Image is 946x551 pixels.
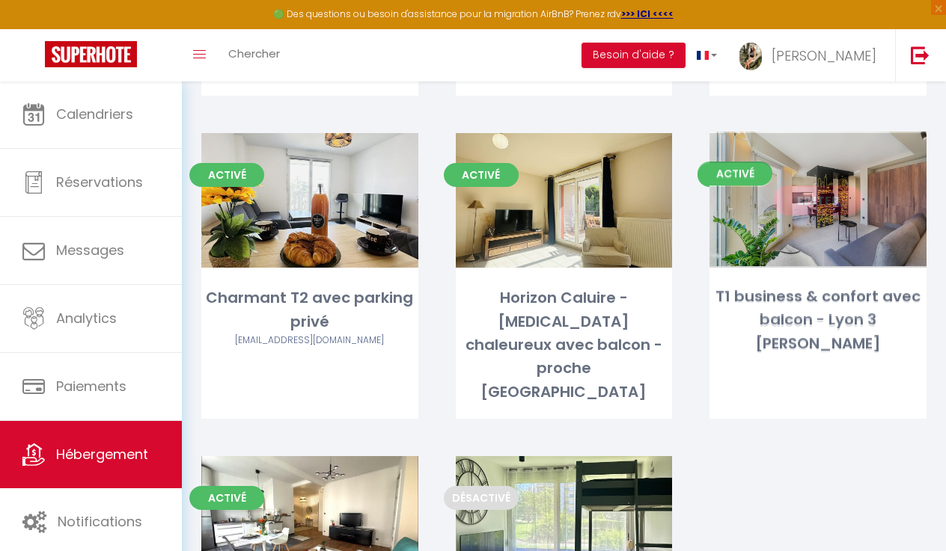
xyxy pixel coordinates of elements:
[444,163,519,187] span: Activé
[911,46,930,64] img: logout
[728,29,895,81] a: ... [PERSON_NAME]
[444,486,519,510] span: Désactivé
[228,46,280,61] span: Chercher
[621,7,674,20] a: >>> ICI <<<<
[773,185,863,215] a: Editer
[56,173,143,191] span: Réservations
[189,486,264,510] span: Activé
[58,512,142,531] span: Notifications
[201,286,418,333] div: Charmant T2 avec parking privé
[456,286,673,404] div: Horizon Caluire - [MEDICAL_DATA] chaleureux avec balcon - proche [GEOGRAPHIC_DATA]
[56,105,133,123] span: Calendriers
[45,41,137,67] img: Super Booking
[772,46,876,65] span: [PERSON_NAME]
[56,241,124,259] span: Messages
[709,286,927,357] div: T1 business & confort avec balcon - Lyon 3 [PERSON_NAME]
[201,333,418,348] div: Airbnb
[189,163,264,187] span: Activé
[217,29,291,81] a: Chercher
[698,163,772,187] span: Activé
[56,309,117,327] span: Analytics
[739,43,762,70] img: ...
[56,377,126,395] span: Paiements
[582,43,686,68] button: Besoin d'aide ?
[56,445,148,464] span: Hébergement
